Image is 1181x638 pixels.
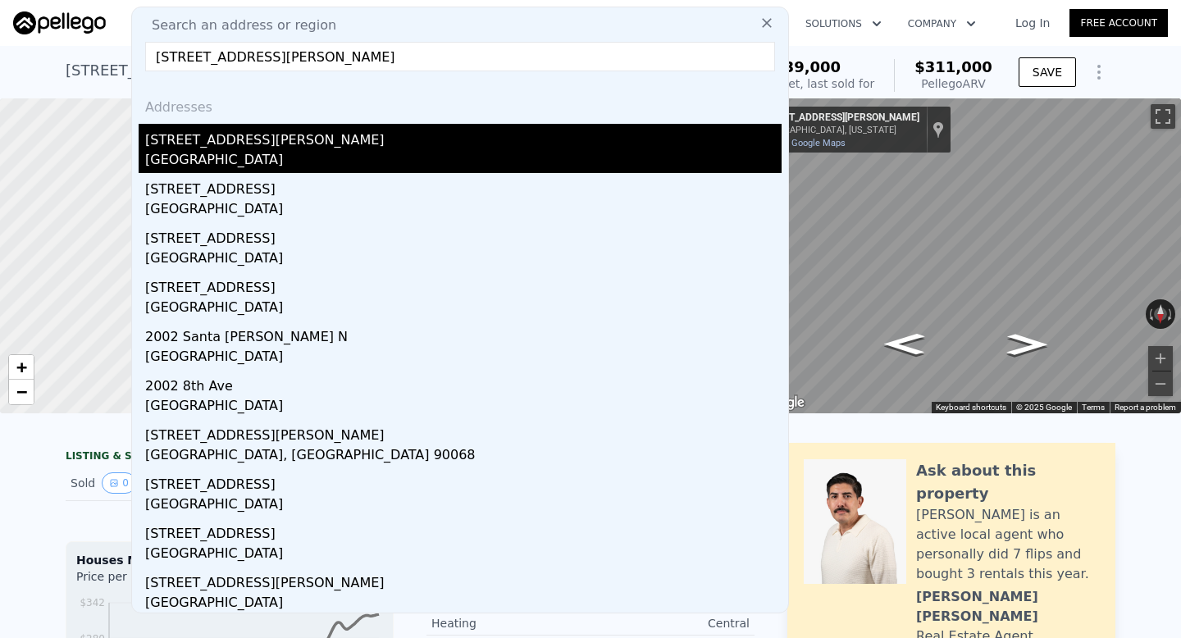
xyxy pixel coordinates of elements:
[1154,299,1167,329] button: Reset the view
[145,419,782,445] div: [STREET_ADDRESS][PERSON_NAME]
[916,459,1099,505] div: Ask about this property
[145,396,782,419] div: [GEOGRAPHIC_DATA]
[71,472,217,494] div: Sold
[750,98,1181,413] div: Street View
[145,42,775,71] input: Enter an address, city, region, neighborhood or zip code
[145,468,782,494] div: [STREET_ADDRESS]
[996,15,1069,31] a: Log In
[1151,104,1175,129] button: Toggle fullscreen view
[145,544,782,567] div: [GEOGRAPHIC_DATA]
[145,124,782,150] div: [STREET_ADDRESS][PERSON_NAME]
[1069,9,1168,37] a: Free Account
[1148,346,1173,371] button: Zoom in
[145,199,782,222] div: [GEOGRAPHIC_DATA]
[895,9,989,39] button: Company
[773,58,841,75] span: $39,000
[66,449,394,466] div: LISTING & SALE HISTORY
[145,445,782,468] div: [GEOGRAPHIC_DATA], [GEOGRAPHIC_DATA] 90068
[1083,56,1115,89] button: Show Options
[145,248,782,271] div: [GEOGRAPHIC_DATA]
[145,271,782,298] div: [STREET_ADDRESS]
[1016,403,1072,412] span: © 2025 Google
[750,98,1181,413] div: Map
[590,615,750,631] div: Central
[1167,299,1176,329] button: Rotate clockwise
[145,593,782,616] div: [GEOGRAPHIC_DATA]
[80,597,105,608] tspan: $342
[16,381,27,402] span: −
[757,112,919,125] div: [STREET_ADDRESS][PERSON_NAME]
[9,380,34,404] a: Zoom out
[990,329,1065,360] path: Go West, Estrella Ave
[914,58,992,75] span: $311,000
[16,357,27,377] span: +
[145,567,782,593] div: [STREET_ADDRESS][PERSON_NAME]
[145,173,782,199] div: [STREET_ADDRESS]
[1115,403,1176,412] a: Report a problem
[76,568,230,595] div: Price per Square Foot
[757,138,846,148] a: View on Google Maps
[431,615,590,631] div: Heating
[1019,57,1076,87] button: SAVE
[145,347,782,370] div: [GEOGRAPHIC_DATA]
[914,75,992,92] div: Pellego ARV
[9,355,34,380] a: Zoom in
[145,517,782,544] div: [STREET_ADDRESS]
[139,16,336,35] span: Search an address or region
[792,9,895,39] button: Solutions
[867,328,942,359] path: Go East, Estrella Ave
[1146,299,1155,329] button: Rotate counterclockwise
[145,298,782,321] div: [GEOGRAPHIC_DATA]
[145,150,782,173] div: [GEOGRAPHIC_DATA]
[936,402,1006,413] button: Keyboard shortcuts
[145,222,782,248] div: [STREET_ADDRESS]
[145,370,782,396] div: 2002 8th Ave
[740,75,874,92] div: Off Market, last sold for
[916,505,1099,584] div: [PERSON_NAME] is an active local agent who personally did 7 flips and bought 3 rentals this year.
[13,11,106,34] img: Pellego
[145,321,782,347] div: 2002 Santa [PERSON_NAME] N
[916,587,1099,627] div: [PERSON_NAME] [PERSON_NAME]
[76,552,383,568] div: Houses Median Sale
[932,121,944,139] a: Show location on map
[139,84,782,124] div: Addresses
[102,472,136,494] button: View historical data
[66,59,581,82] div: [STREET_ADDRESS][PERSON_NAME] , [GEOGRAPHIC_DATA] , CA 92240
[145,494,782,517] div: [GEOGRAPHIC_DATA]
[1148,371,1173,396] button: Zoom out
[757,125,919,135] div: [GEOGRAPHIC_DATA], [US_STATE]
[1082,403,1105,412] a: Terms (opens in new tab)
